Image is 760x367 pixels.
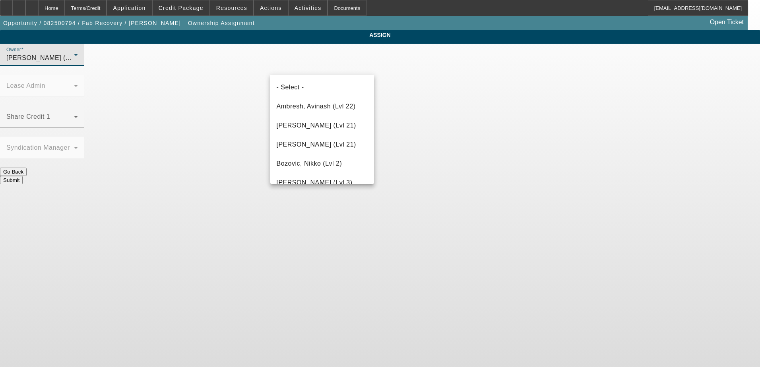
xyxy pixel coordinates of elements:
span: [PERSON_NAME] (Lvl 21) [277,140,356,149]
span: Ambresh, Avinash (Lvl 22) [277,102,356,111]
span: Bozovic, Nikko (Lvl 2) [277,159,342,168]
span: [PERSON_NAME] (Lvl 3) [277,178,353,187]
span: [PERSON_NAME] (Lvl 21) [277,121,356,130]
span: - Select - [277,83,304,92]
